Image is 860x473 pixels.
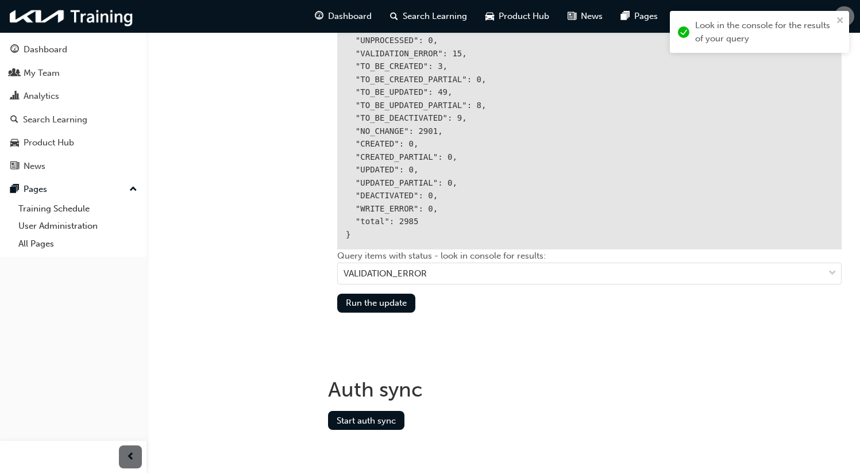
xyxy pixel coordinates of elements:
a: Analytics [5,86,142,107]
div: VALIDATION_ERROR [344,267,427,280]
span: search-icon [390,9,398,24]
a: search-iconSearch Learning [381,5,476,28]
span: up-icon [129,182,137,197]
span: guage-icon [315,9,323,24]
div: Search Learning [23,113,87,126]
span: people-icon [10,68,19,79]
a: My Team [5,63,142,84]
span: news-icon [568,9,576,24]
div: Look in the console for the results of your query [695,19,833,45]
button: Run the update [337,294,415,313]
h1: Auth sync [328,377,851,402]
a: Dashboard [5,39,142,60]
span: Pages [634,10,658,23]
span: car-icon [485,9,494,24]
span: News [581,10,603,23]
a: car-iconProduct Hub [476,5,558,28]
img: kia-training [6,5,138,28]
a: pages-iconPages [612,5,667,28]
a: News [5,156,142,177]
a: news-iconNews [558,5,612,28]
button: Start auth sync [328,411,404,430]
div: My Team [24,67,60,80]
button: Pages [5,179,142,200]
a: Product Hub [5,132,142,153]
span: chart-icon [10,91,19,102]
span: Dashboard [328,10,372,23]
div: Analytics [24,90,59,103]
div: Dashboard [24,43,67,56]
div: { "UNPROCESSED": 0, "VALIDATION_ERROR": 15, "TO_BE_CREATED": 3, "TO_BE_CREATED_PARTIAL": 0, "TO_B... [337,13,842,250]
a: Search Learning [5,109,142,130]
span: pages-icon [10,184,19,195]
span: car-icon [10,138,19,148]
div: Product Hub [24,136,74,149]
div: News [24,160,45,173]
button: RJ [834,6,854,26]
span: Product Hub [499,10,549,23]
div: Pages [24,183,47,196]
button: DashboardMy TeamAnalyticsSearch LearningProduct HubNews [5,37,142,179]
a: User Administration [14,217,142,235]
span: guage-icon [10,45,19,55]
span: search-icon [10,115,18,125]
a: guage-iconDashboard [306,5,381,28]
span: news-icon [10,161,19,172]
button: close [836,16,844,29]
span: pages-icon [621,9,630,24]
a: Training Schedule [14,200,142,218]
div: Query items with status - look in console for results: [337,249,842,294]
span: prev-icon [126,450,135,464]
span: Search Learning [403,10,467,23]
span: down-icon [828,266,836,281]
a: All Pages [14,235,142,253]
